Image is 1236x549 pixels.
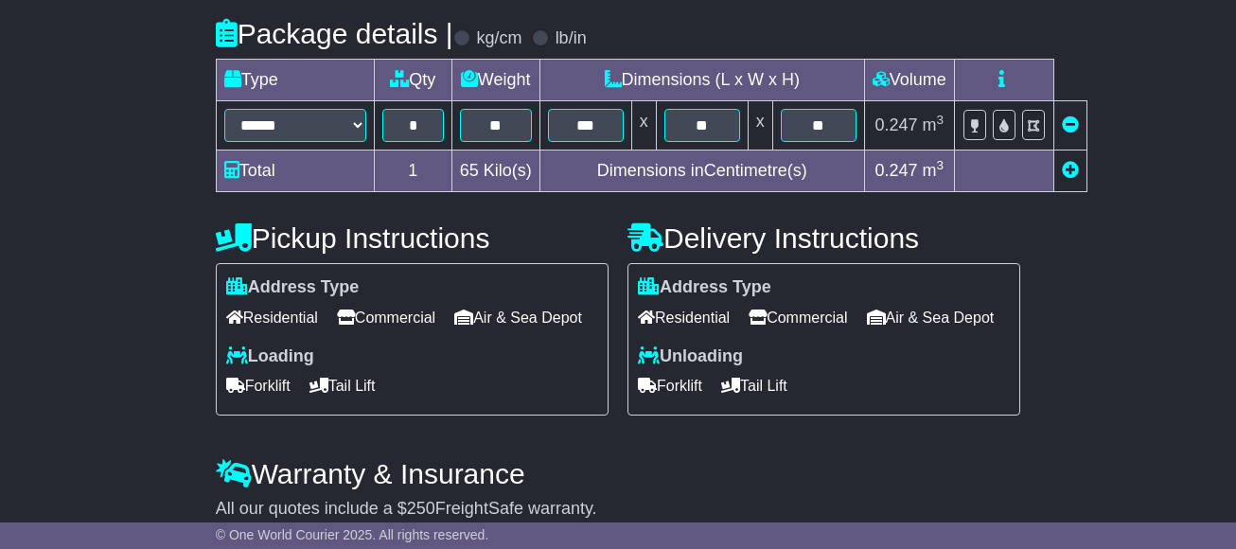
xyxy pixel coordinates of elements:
a: Add new item [1062,161,1079,180]
td: Kilo(s) [451,151,539,192]
td: Qty [374,60,451,101]
label: Address Type [226,277,360,298]
td: Dimensions (L x W x H) [539,60,864,101]
h4: Pickup Instructions [216,222,609,254]
label: lb/in [556,28,587,49]
span: Forklift [638,371,702,400]
td: Weight [451,60,539,101]
div: All our quotes include a $ FreightSafe warranty. [216,499,1021,520]
span: Tail Lift [309,371,376,400]
span: Forklift [226,371,291,400]
label: Unloading [638,346,743,367]
td: Dimensions in Centimetre(s) [539,151,864,192]
td: Total [216,151,374,192]
td: Type [216,60,374,101]
sup: 3 [937,158,945,172]
h4: Package details | [216,18,453,49]
span: m [923,115,945,134]
label: kg/cm [477,28,522,49]
span: m [923,161,945,180]
span: © One World Courier 2025. All rights reserved. [216,527,489,542]
td: x [748,101,772,151]
label: Address Type [638,277,771,298]
span: Air & Sea Depot [867,303,995,332]
td: Volume [864,60,954,101]
sup: 3 [937,113,945,127]
span: Commercial [337,303,435,332]
span: 65 [460,161,479,180]
h4: Delivery Instructions [627,222,1020,254]
label: Loading [226,346,314,367]
span: Residential [226,303,318,332]
a: Remove this item [1062,115,1079,134]
td: 1 [374,151,451,192]
h4: Warranty & Insurance [216,458,1021,489]
span: Residential [638,303,730,332]
span: Air & Sea Depot [454,303,582,332]
span: Commercial [749,303,847,332]
span: Tail Lift [721,371,787,400]
td: x [631,101,656,151]
span: 0.247 [874,115,917,134]
span: 250 [407,499,435,518]
span: 0.247 [874,161,917,180]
